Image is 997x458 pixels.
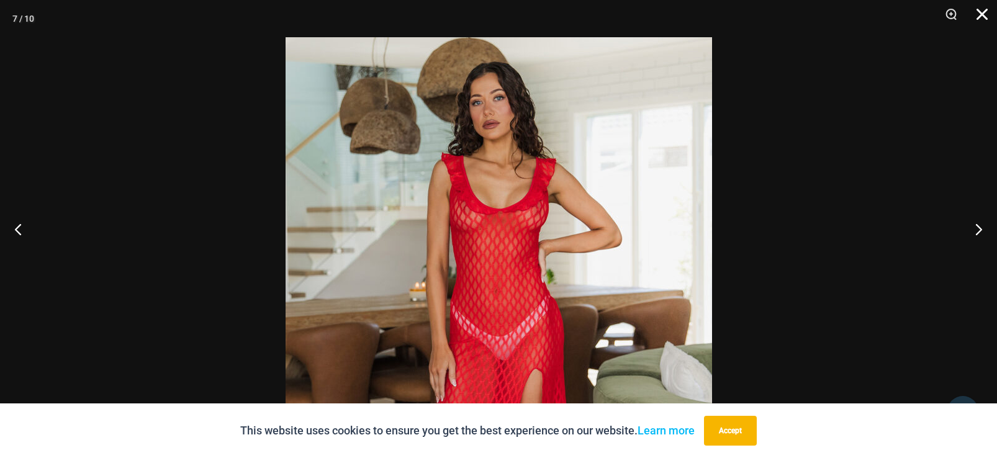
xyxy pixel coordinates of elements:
p: This website uses cookies to ensure you get the best experience on our website. [240,421,695,440]
div: 7 / 10 [12,9,34,28]
button: Accept [704,416,757,446]
button: Next [950,198,997,260]
a: Learn more [638,424,695,437]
